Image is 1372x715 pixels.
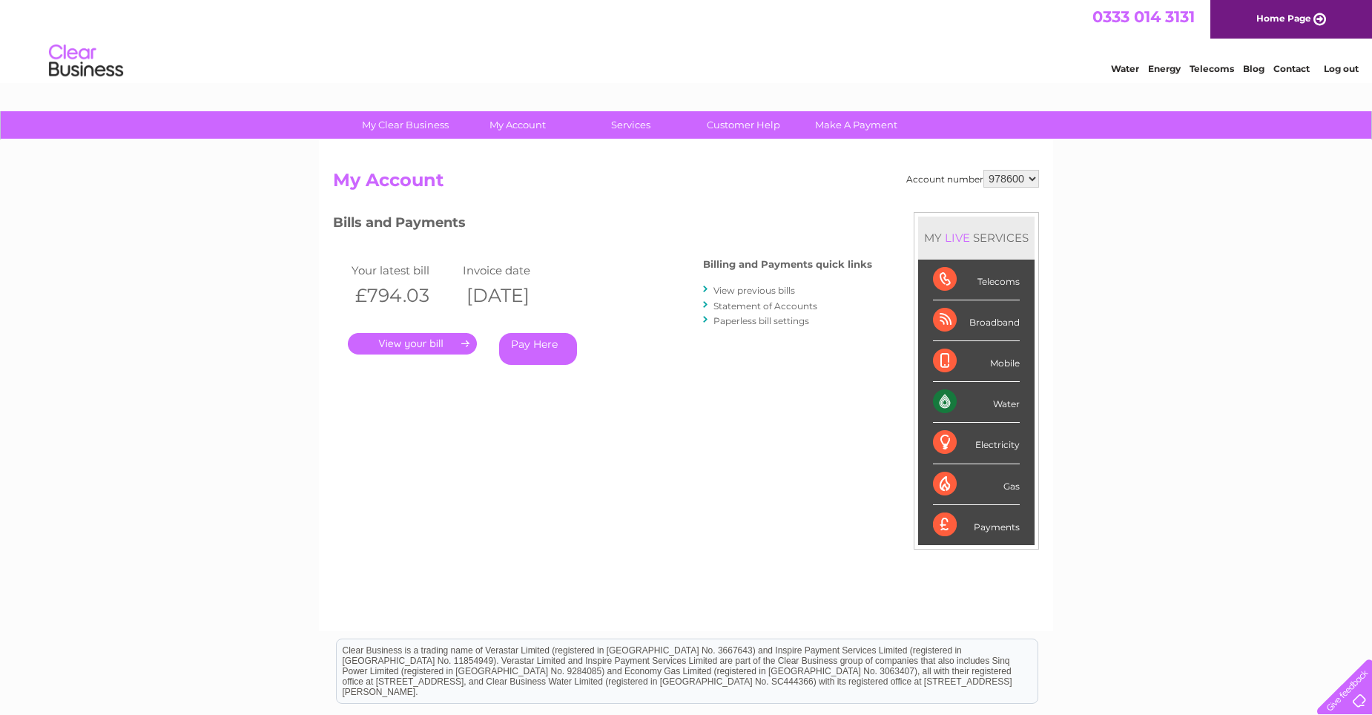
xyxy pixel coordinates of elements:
[1190,63,1234,74] a: Telecoms
[906,170,1039,188] div: Account number
[933,300,1020,341] div: Broadband
[1111,63,1139,74] a: Water
[348,333,477,355] a: .
[344,111,466,139] a: My Clear Business
[337,8,1038,72] div: Clear Business is a trading name of Verastar Limited (registered in [GEOGRAPHIC_DATA] No. 3667643...
[933,260,1020,300] div: Telecoms
[933,464,1020,505] div: Gas
[1324,63,1359,74] a: Log out
[348,280,459,311] th: £794.03
[499,333,577,365] a: Pay Here
[570,111,692,139] a: Services
[933,423,1020,464] div: Electricity
[918,217,1035,259] div: MY SERVICES
[457,111,579,139] a: My Account
[713,315,809,326] a: Paperless bill settings
[713,300,817,312] a: Statement of Accounts
[933,382,1020,423] div: Water
[333,170,1039,198] h2: My Account
[1243,63,1264,74] a: Blog
[459,280,570,311] th: [DATE]
[1092,7,1195,26] a: 0333 014 3131
[1273,63,1310,74] a: Contact
[348,260,459,280] td: Your latest bill
[48,39,124,84] img: logo.png
[1148,63,1181,74] a: Energy
[933,505,1020,545] div: Payments
[942,231,973,245] div: LIVE
[713,285,795,296] a: View previous bills
[459,260,570,280] td: Invoice date
[703,259,872,270] h4: Billing and Payments quick links
[795,111,917,139] a: Make A Payment
[933,341,1020,382] div: Mobile
[682,111,805,139] a: Customer Help
[333,212,872,238] h3: Bills and Payments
